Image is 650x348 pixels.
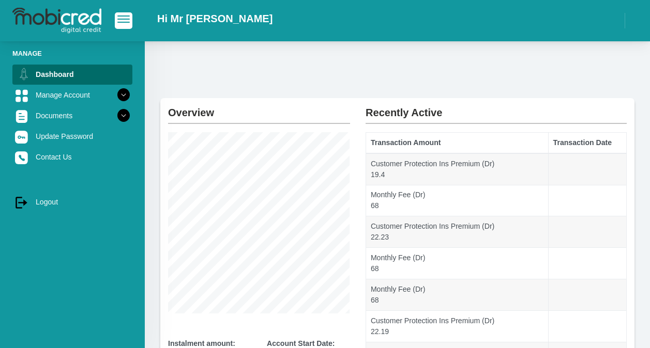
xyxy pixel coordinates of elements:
h2: Recently Active [366,98,627,119]
td: Monthly Fee (Dr) 68 [366,279,549,310]
h2: Hi Mr [PERSON_NAME] [157,12,273,25]
td: Customer Protection Ins Premium (Dr) 19.4 [366,153,549,185]
td: Monthly Fee (Dr) 68 [366,248,549,279]
b: Instalment amount: [168,339,235,347]
img: logo-mobicred.svg [12,8,101,34]
th: Transaction Amount [366,133,549,153]
td: Customer Protection Ins Premium (Dr) 22.19 [366,310,549,342]
a: Manage Account [12,85,132,105]
h2: Overview [168,98,350,119]
td: Customer Protection Ins Premium (Dr) 22.23 [366,216,549,248]
a: Update Password [12,126,132,146]
th: Transaction Date [548,133,626,153]
a: Dashboard [12,65,132,84]
td: Monthly Fee (Dr) 68 [366,185,549,216]
b: Account Start Date: [267,339,335,347]
li: Manage [12,49,132,58]
a: Documents [12,106,132,125]
a: Contact Us [12,147,132,167]
a: Logout [12,192,132,212]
